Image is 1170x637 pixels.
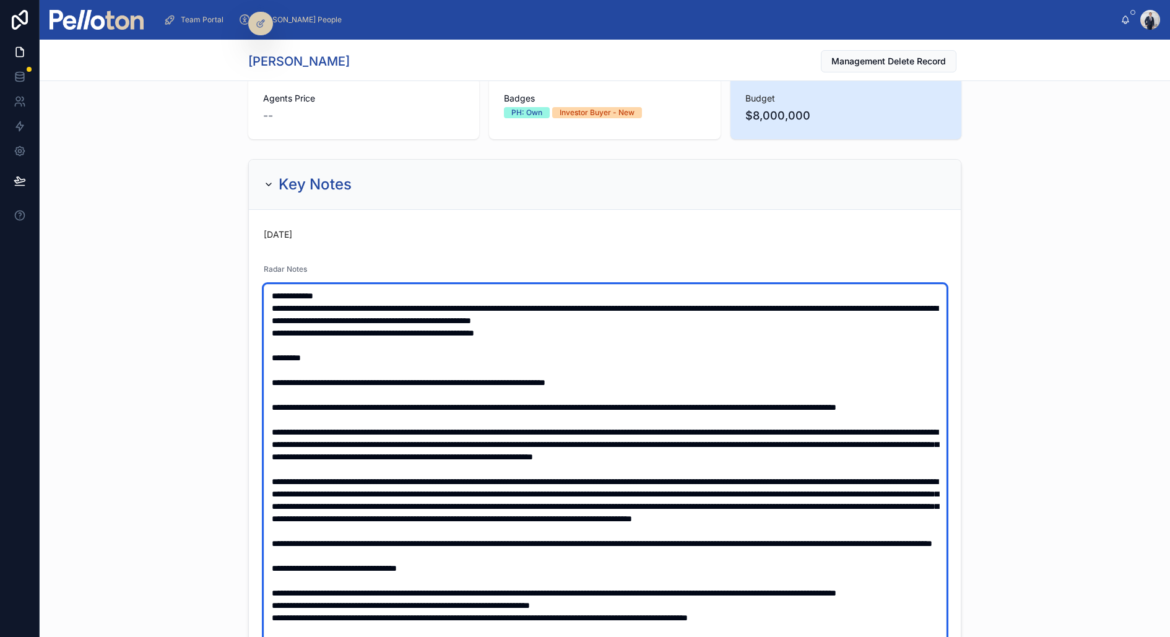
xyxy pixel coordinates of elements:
a: [PERSON_NAME] People [235,9,350,31]
button: Management Delete Record [821,50,956,72]
span: Budget [745,92,947,105]
a: Team Portal [160,9,232,31]
span: $8,000,000 [745,107,947,124]
h2: Key Notes [279,175,352,194]
img: App logo [50,10,144,30]
span: Management Delete Record [831,55,946,67]
span: Agents Price [263,92,464,105]
div: PH: Own [511,107,542,118]
span: [PERSON_NAME] People [256,15,342,25]
div: Investor Buyer - New [560,107,635,118]
span: Badges [504,92,705,105]
p: [DATE] [264,228,292,241]
span: Radar Notes [264,264,307,274]
div: scrollable content [154,6,1120,33]
h1: [PERSON_NAME] [248,53,350,70]
span: Team Portal [181,15,223,25]
span: -- [263,107,273,124]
